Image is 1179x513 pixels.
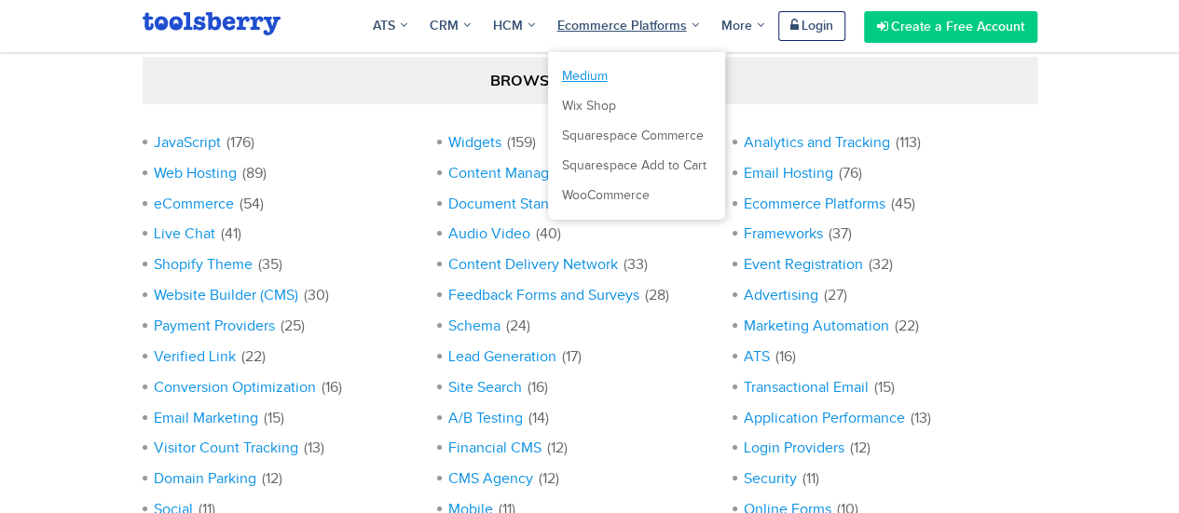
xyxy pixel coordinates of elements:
li: (12) [143,468,438,499]
a: Login Providers [744,439,844,455]
a: Lead Generation [448,348,556,364]
a: Marketing Automation [744,317,889,333]
a: Widgets [448,134,501,150]
a: Wix Shop [562,94,711,118]
li: (113) [733,132,1028,163]
li: (33) [437,254,733,285]
a: Schema [448,317,500,333]
li: (30) [143,285,438,316]
h2: Browse All Categories [171,73,1008,89]
a: Web Hosting [154,165,237,181]
a: WooCommerce [562,183,711,208]
a: Live Chat [154,225,215,241]
a: Site Search [448,379,522,395]
a: Payment Providers [154,317,275,333]
li: (16) [437,377,733,408]
span: HCM [493,17,535,35]
li: (159) [437,132,733,163]
li: (12) [437,468,733,499]
li: (47) [437,194,733,224]
a: Content Delivery Network [448,256,618,272]
span: CRM [430,17,471,35]
a: A/B Testing [448,410,523,425]
a: Content Management Systems [448,165,649,181]
a: Transactional Email [744,379,869,395]
a: Frameworks [744,225,823,241]
a: CMS Agency [448,470,533,486]
img: Toolsberry [143,12,281,35]
li: (89) [143,163,438,194]
a: ATS [744,348,770,364]
li: (176) [143,132,438,163]
li: (32) [733,254,1028,285]
a: Verified Link [154,348,236,364]
li: (22) [733,316,1028,346]
a: Login [778,11,845,41]
li: (37) [733,223,1028,254]
a: Visitor Count Tracking [154,439,298,455]
li: (11) [733,468,1028,499]
li: (28) [437,285,733,316]
li: (27) [733,285,1028,316]
a: eCommerce [154,196,234,211]
a: Website Builder (CMS) [154,287,298,303]
a: Advertising [744,287,818,303]
li: (54) [143,194,438,224]
a: Feedback Forms and Surveys [448,287,639,303]
li: (15) [733,377,1028,408]
li: (77) [437,163,733,194]
li: (14) [437,408,733,439]
li: (16) [143,377,438,408]
li: (15) [143,408,438,439]
a: Security [744,470,797,486]
a: Create a Free Account [864,11,1037,43]
li: (13) [733,408,1028,439]
li: (76) [733,163,1028,194]
span: Ecommerce Platforms [557,17,699,35]
li: (40) [437,223,733,254]
li: (13) [143,438,438,468]
a: Financial CMS [448,439,542,455]
a: Event Registration [744,256,863,272]
a: Medium [562,64,711,88]
a: Email Hosting [744,165,833,181]
a: Squarespace Add to Cart [562,154,711,178]
a: Email Marketing [154,410,258,425]
li: (22) [143,346,438,377]
a: Squarespace Commerce [562,124,711,148]
a: Analytics and Tracking [744,134,890,150]
li: (25) [143,316,438,346]
li: (16) [733,346,1028,377]
li: (12) [437,438,733,468]
a: Shopify Theme [154,256,253,272]
a: JavaScript [154,134,221,150]
span: More [721,18,764,34]
li: (45) [733,194,1028,224]
a: Document Standards [448,196,584,211]
a: Audio Video [448,225,530,241]
li: (41) [143,223,438,254]
span: ATS [373,17,407,35]
li: (12) [733,438,1028,468]
li: (17) [437,346,733,377]
a: Conversion Optimization [154,379,316,395]
li: (35) [143,254,438,285]
a: Domain Parking [154,470,256,486]
li: (24) [437,316,733,346]
a: Ecommerce Platforms [744,196,885,211]
a: Application Performance [744,410,905,425]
